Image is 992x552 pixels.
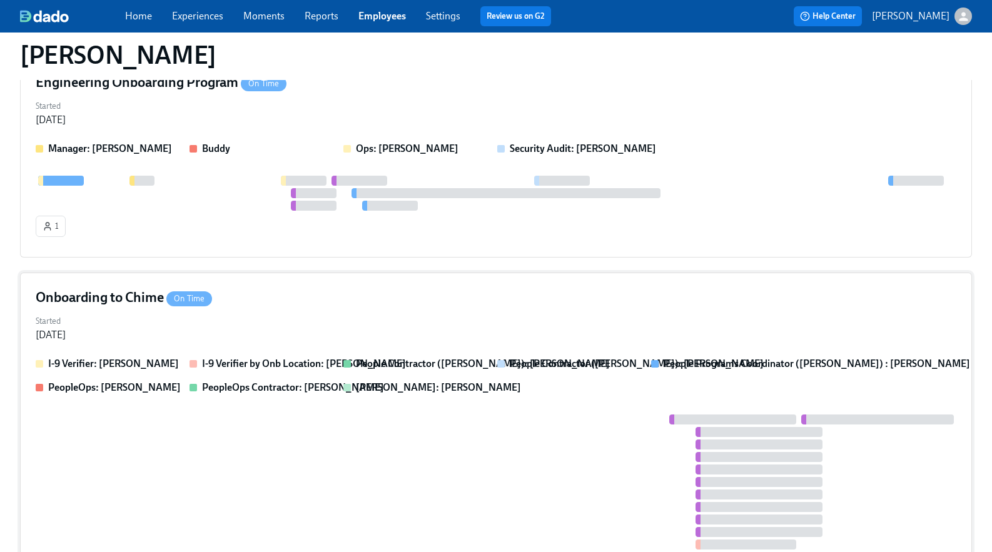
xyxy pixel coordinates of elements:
[166,294,212,303] span: On Time
[202,358,406,369] strong: I-9 Verifier by Onb Location: [PERSON_NAME]
[794,6,862,26] button: Help Center
[510,358,764,369] strong: People Contractor ([PERSON_NAME]): [PERSON_NAME]
[36,288,212,307] h4: Onboarding to Chime
[48,381,181,393] strong: PeopleOps: [PERSON_NAME]
[356,358,610,369] strong: People Contractor ([PERSON_NAME]): [PERSON_NAME]
[664,358,970,369] strong: People Programs Coordinator ([PERSON_NAME]) : [PERSON_NAME]
[36,113,66,127] div: [DATE]
[358,10,406,22] a: Employees
[241,79,286,88] span: On Time
[36,328,66,342] div: [DATE]
[426,10,460,22] a: Settings
[510,143,656,154] strong: Security Audit: [PERSON_NAME]
[172,10,223,22] a: Experiences
[43,220,59,233] span: 1
[36,99,66,113] label: Started
[487,10,545,23] a: Review us on G2
[36,314,66,328] label: Started
[202,381,384,393] strong: PeopleOps Contractor: [PERSON_NAME]
[48,358,179,369] strong: I-9 Verifier: [PERSON_NAME]
[356,143,458,154] strong: Ops: [PERSON_NAME]
[800,10,856,23] span: Help Center
[480,6,551,26] button: Review us on G2
[305,10,338,22] a: Reports
[202,143,230,154] strong: Buddy
[20,10,125,23] a: dado
[20,40,216,70] h1: [PERSON_NAME]
[356,381,521,393] strong: [PERSON_NAME]: [PERSON_NAME]
[872,8,972,25] button: [PERSON_NAME]
[872,9,949,23] p: [PERSON_NAME]
[125,10,152,22] a: Home
[243,10,285,22] a: Moments
[36,216,66,237] button: 1
[20,10,69,23] img: dado
[48,143,172,154] strong: Manager: [PERSON_NAME]
[36,73,286,92] h4: Engineering Onboarding Program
